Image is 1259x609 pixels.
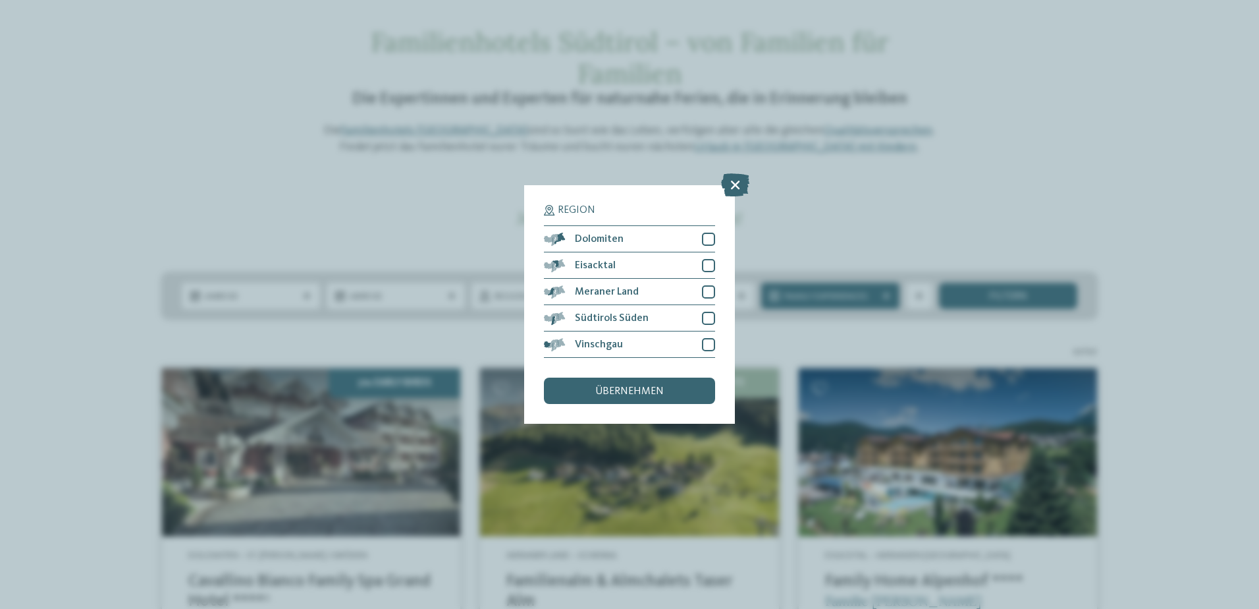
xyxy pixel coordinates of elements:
span: Dolomiten [575,234,624,245]
span: Region [558,205,595,216]
span: Meraner Land [575,287,639,297]
span: Eisacktal [575,260,616,271]
span: übernehmen [595,386,664,397]
span: Südtirols Süden [575,313,649,324]
span: Vinschgau [575,339,623,350]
